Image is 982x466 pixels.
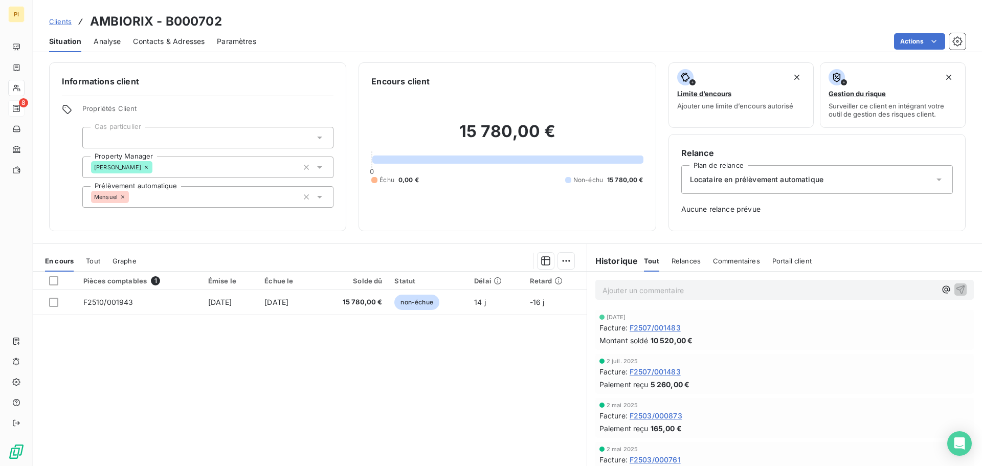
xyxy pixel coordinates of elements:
[474,277,518,285] div: Délai
[651,423,682,434] span: 165,00 €
[587,255,638,267] h6: Historique
[62,75,333,87] h6: Informations client
[599,335,649,346] span: Montant soldé
[651,379,690,390] span: 5 260,00 €
[651,335,693,346] span: 10 520,00 €
[90,12,222,31] h3: AMBIORIX - B000702
[398,175,419,185] span: 0,00 €
[322,277,382,285] div: Solde dû
[947,431,972,456] div: Open Intercom Messenger
[8,6,25,23] div: PI
[83,276,196,285] div: Pièces comptables
[681,147,953,159] h6: Relance
[129,192,137,202] input: Ajouter une valeur
[607,446,638,452] span: 2 mai 2025
[49,36,81,47] span: Situation
[713,257,760,265] span: Commentaires
[677,102,793,110] span: Ajouter une limite d’encours autorisé
[530,277,581,285] div: Retard
[380,175,394,185] span: Échu
[8,443,25,460] img: Logo LeanPay
[677,90,731,98] span: Limite d’encours
[607,314,626,320] span: [DATE]
[599,410,628,421] span: Facture :
[772,257,812,265] span: Portail client
[607,402,638,408] span: 2 mai 2025
[264,277,309,285] div: Échue le
[690,174,823,185] span: Locataire en prélèvement automatique
[49,16,72,27] a: Clients
[83,298,133,306] span: F2510/001943
[264,298,288,306] span: [DATE]
[151,276,160,285] span: 1
[371,75,430,87] h6: Encours client
[394,277,462,285] div: Statut
[829,102,957,118] span: Surveiller ce client en intégrant votre outil de gestion des risques client.
[672,257,701,265] span: Relances
[820,62,966,128] button: Gestion du risqueSurveiller ce client en intégrant votre outil de gestion des risques client.
[573,175,603,185] span: Non-échu
[599,322,628,333] span: Facture :
[607,175,643,185] span: 15 780,00 €
[894,33,945,50] button: Actions
[208,277,253,285] div: Émise le
[133,36,205,47] span: Contacts & Adresses
[644,257,659,265] span: Tout
[599,366,628,377] span: Facture :
[217,36,256,47] span: Paramètres
[113,257,137,265] span: Graphe
[370,167,374,175] span: 0
[668,62,814,128] button: Limite d’encoursAjouter une limite d’encours autorisé
[94,164,141,170] span: [PERSON_NAME]
[599,454,628,465] span: Facture :
[152,163,161,172] input: Ajouter une valeur
[322,297,382,307] span: 15 780,00 €
[599,423,649,434] span: Paiement reçu
[86,257,100,265] span: Tout
[829,90,886,98] span: Gestion du risque
[94,194,118,200] span: Mensuel
[208,298,232,306] span: [DATE]
[630,366,681,377] span: F2507/001483
[394,295,439,310] span: non-échue
[82,104,333,119] span: Propriétés Client
[530,298,545,306] span: -16 j
[371,121,643,152] h2: 15 780,00 €
[91,133,99,142] input: Ajouter une valeur
[681,204,953,214] span: Aucune relance prévue
[599,379,649,390] span: Paiement reçu
[630,410,682,421] span: F2503/000873
[630,454,681,465] span: F2503/000761
[630,322,681,333] span: F2507/001483
[474,298,486,306] span: 14 j
[49,17,72,26] span: Clients
[94,36,121,47] span: Analyse
[607,358,638,364] span: 2 juil. 2025
[19,98,28,107] span: 8
[45,257,74,265] span: En cours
